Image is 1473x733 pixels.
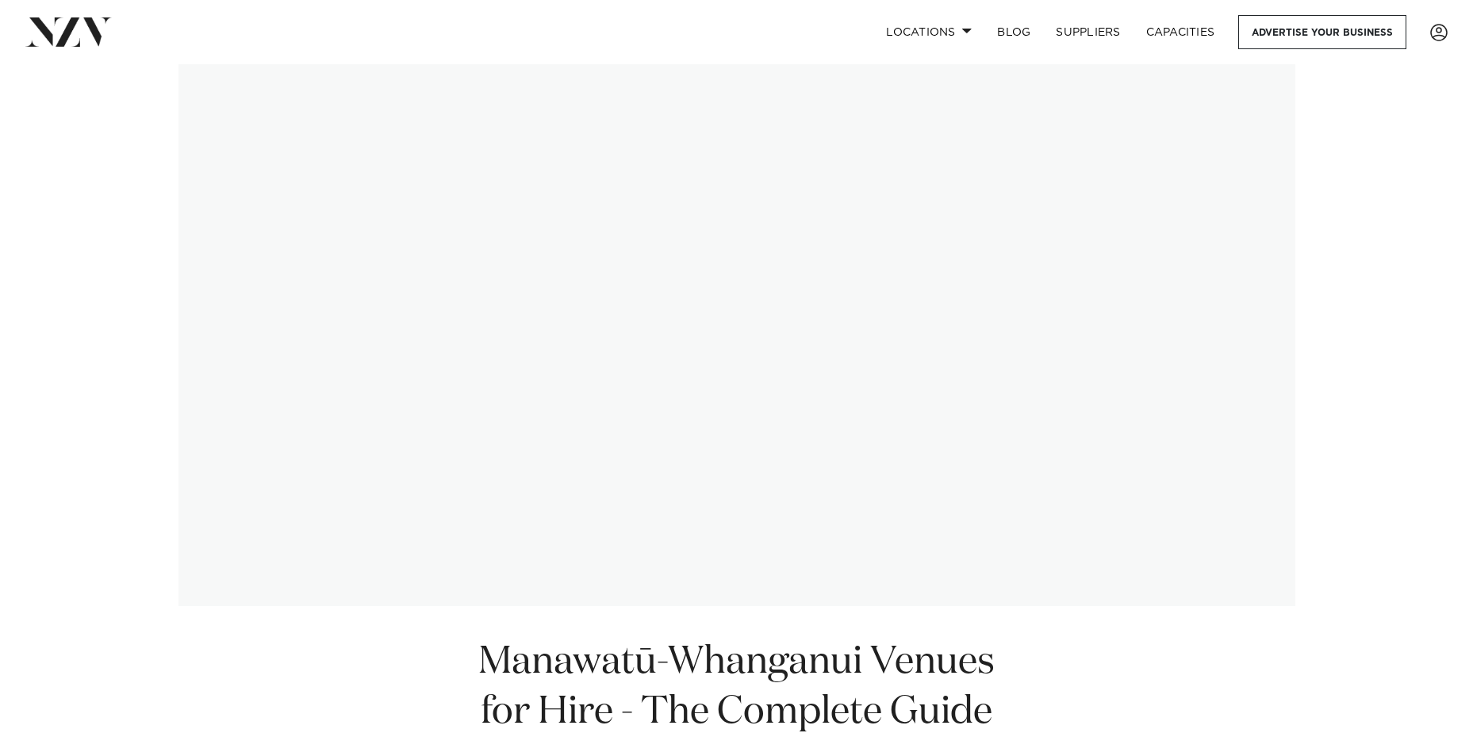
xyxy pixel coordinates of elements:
a: Capacities [1134,15,1228,49]
img: nzv-logo.png [25,17,112,46]
a: BLOG [984,15,1043,49]
a: SUPPLIERS [1043,15,1133,49]
a: Advertise your business [1238,15,1406,49]
a: Locations [873,15,984,49]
